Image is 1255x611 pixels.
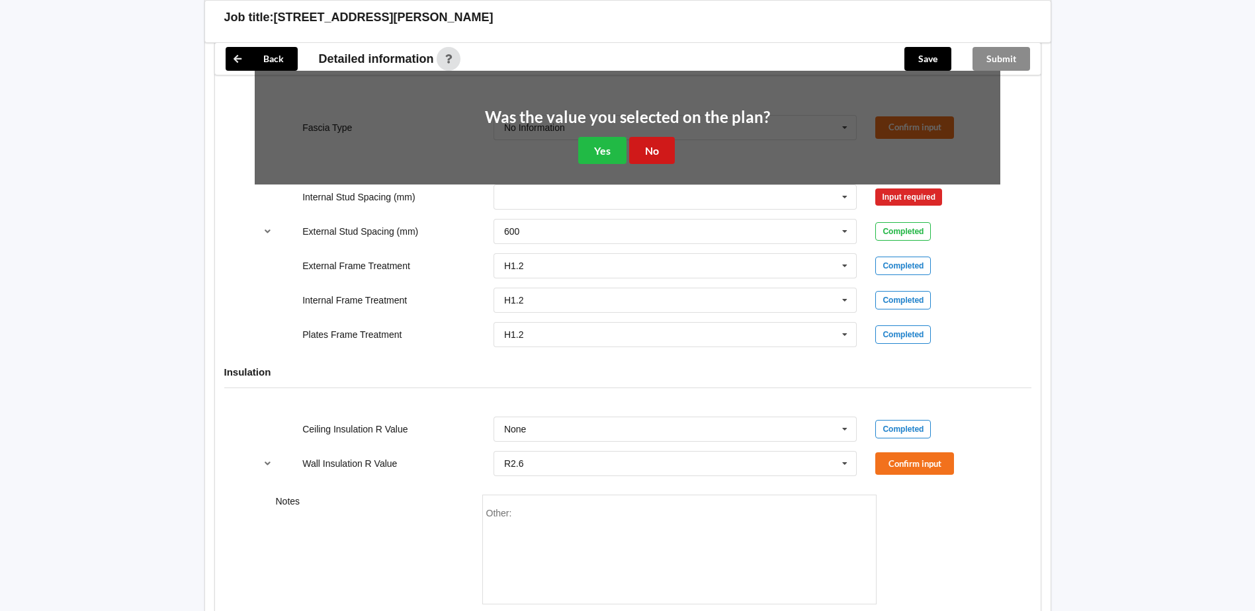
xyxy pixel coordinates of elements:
div: R2.6 [504,459,524,468]
form: notes-field [482,495,877,604]
div: Completed [875,325,931,344]
label: Plates Frame Treatment [302,329,402,340]
button: Confirm input [875,452,954,474]
div: Notes [267,495,473,604]
span: Detailed information [319,53,434,65]
label: Wall Insulation R Value [302,458,397,469]
button: No [629,137,675,164]
div: Input required [875,188,942,206]
div: H1.2 [504,296,524,305]
div: H1.2 [504,261,524,270]
button: reference-toggle [255,452,281,475]
label: Internal Stud Spacing (mm) [302,192,415,202]
button: Back [226,47,298,71]
div: H1.2 [504,330,524,339]
h2: Was the value you selected on the plan? [485,107,770,128]
div: Completed [875,222,931,241]
label: Internal Frame Treatment [302,295,407,305]
h3: Job title: [224,10,274,25]
label: External Frame Treatment [302,261,410,271]
h4: Insulation [224,366,1031,378]
button: reference-toggle [255,220,281,243]
button: Yes [578,137,627,164]
h3: [STREET_ADDRESS][PERSON_NAME] [274,10,494,25]
span: Other: [486,508,512,518]
label: External Stud Spacing (mm) [302,226,418,237]
div: Completed [875,291,931,309]
div: None [504,425,526,434]
div: Completed [875,420,931,438]
div: Completed [875,257,931,275]
label: Ceiling Insulation R Value [302,424,408,434]
button: Save [904,47,951,71]
div: 600 [504,227,519,236]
